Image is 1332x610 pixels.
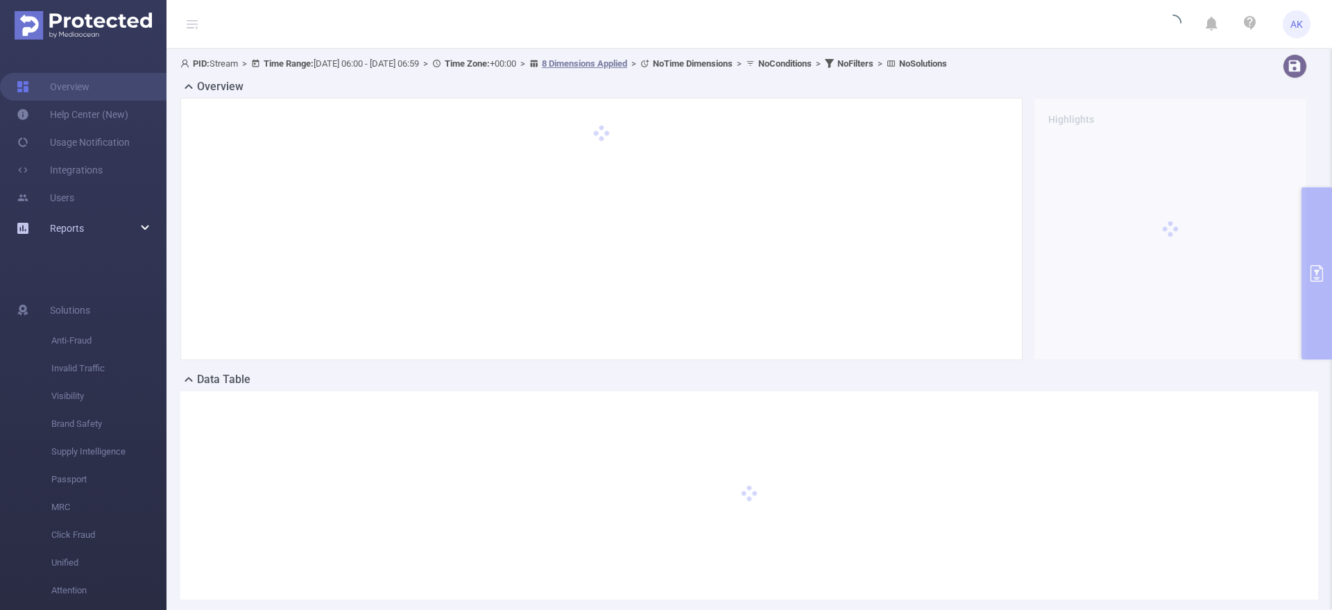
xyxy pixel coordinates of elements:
span: > [733,58,746,69]
b: No Time Dimensions [653,58,733,69]
span: Visibility [51,382,166,410]
img: Protected Media [15,11,152,40]
u: 8 Dimensions Applied [542,58,627,69]
a: Reports [50,214,84,242]
span: Click Fraud [51,521,166,549]
b: No Conditions [758,58,812,69]
i: icon: user [180,59,193,68]
b: Time Range: [264,58,314,69]
span: > [238,58,251,69]
span: Anti-Fraud [51,327,166,355]
a: Usage Notification [17,128,130,156]
span: Supply Intelligence [51,438,166,466]
a: Help Center (New) [17,101,128,128]
span: Brand Safety [51,410,166,438]
span: > [873,58,887,69]
a: Overview [17,73,89,101]
span: Reports [50,223,84,234]
b: No Solutions [899,58,947,69]
span: Stream [DATE] 06:00 - [DATE] 06:59 +00:00 [180,58,947,69]
i: icon: loading [1165,15,1181,34]
span: > [812,58,825,69]
h2: Overview [197,78,244,95]
span: AK [1290,10,1303,38]
span: Attention [51,577,166,604]
b: Time Zone: [445,58,490,69]
span: Unified [51,549,166,577]
b: No Filters [837,58,873,69]
span: > [627,58,640,69]
span: > [516,58,529,69]
span: Invalid Traffic [51,355,166,382]
h2: Data Table [197,371,250,388]
span: Solutions [50,296,90,324]
b: PID: [193,58,210,69]
a: Users [17,184,74,212]
span: MRC [51,493,166,521]
span: > [419,58,432,69]
span: Passport [51,466,166,493]
a: Integrations [17,156,103,184]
